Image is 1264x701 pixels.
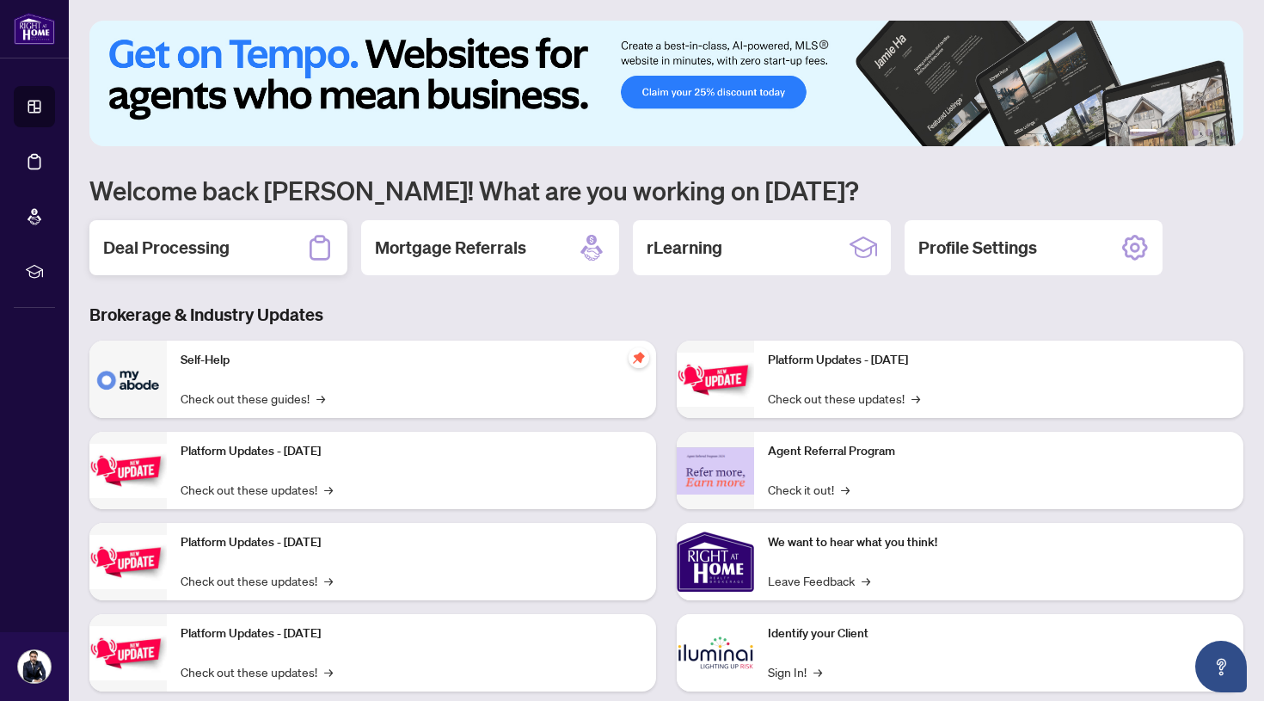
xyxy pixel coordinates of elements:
[89,626,167,680] img: Platform Updates - July 8, 2025
[181,351,642,370] p: Self-Help
[316,389,325,408] span: →
[181,662,333,681] a: Check out these updates!→
[181,624,642,643] p: Platform Updates - [DATE]
[1130,129,1157,136] button: 1
[103,236,230,260] h2: Deal Processing
[14,13,55,45] img: logo
[89,174,1243,206] h1: Welcome back [PERSON_NAME]! What are you working on [DATE]?
[911,389,920,408] span: →
[768,624,1230,643] p: Identify your Client
[768,571,870,590] a: Leave Feedback→
[181,389,325,408] a: Check out these guides!→
[677,614,754,692] img: Identify your Client
[89,341,167,418] img: Self-Help
[1178,129,1185,136] button: 3
[18,650,51,683] img: Profile Icon
[768,533,1230,552] p: We want to hear what you think!
[324,662,333,681] span: →
[768,662,822,681] a: Sign In!→
[1219,129,1226,136] button: 6
[181,442,642,461] p: Platform Updates - [DATE]
[813,662,822,681] span: →
[677,353,754,407] img: Platform Updates - June 23, 2025
[1195,641,1247,692] button: Open asap
[1164,129,1171,136] button: 2
[89,21,1243,146] img: Slide 0
[768,442,1230,461] p: Agent Referral Program
[768,351,1230,370] p: Platform Updates - [DATE]
[181,480,333,499] a: Check out these updates!→
[1192,129,1199,136] button: 4
[324,571,333,590] span: →
[89,303,1243,327] h3: Brokerage & Industry Updates
[768,389,920,408] a: Check out these updates!→
[324,480,333,499] span: →
[862,571,870,590] span: →
[677,523,754,600] img: We want to hear what you think!
[768,480,850,499] a: Check it out!→
[918,236,1037,260] h2: Profile Settings
[181,571,333,590] a: Check out these updates!→
[647,236,722,260] h2: rLearning
[1206,129,1212,136] button: 5
[629,347,649,368] span: pushpin
[181,533,642,552] p: Platform Updates - [DATE]
[375,236,526,260] h2: Mortgage Referrals
[89,444,167,498] img: Platform Updates - September 16, 2025
[841,480,850,499] span: →
[677,447,754,495] img: Agent Referral Program
[89,535,167,589] img: Platform Updates - July 21, 2025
